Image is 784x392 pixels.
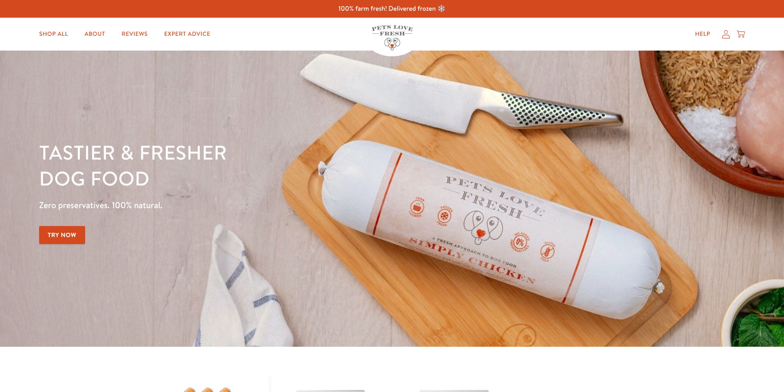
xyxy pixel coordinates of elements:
[372,25,413,50] img: Pets Love Fresh
[158,26,217,42] a: Expert Advice
[115,26,154,42] a: Reviews
[78,26,112,42] a: About
[39,140,509,192] h1: Tastier & fresher dog food
[39,226,85,244] a: Try Now
[689,26,717,42] a: Help
[33,26,74,42] a: Shop All
[39,198,509,213] p: Zero preservatives. 100% natural.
